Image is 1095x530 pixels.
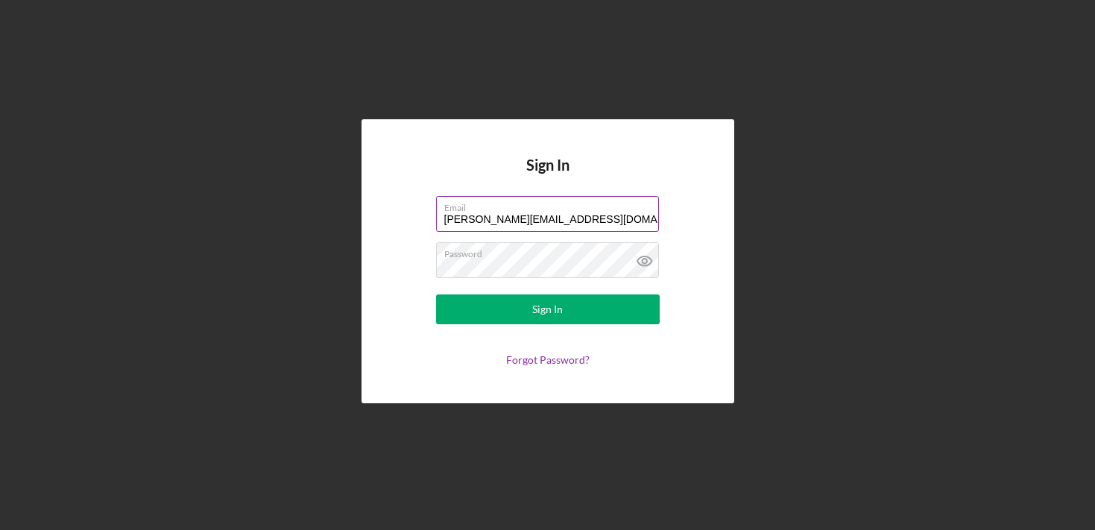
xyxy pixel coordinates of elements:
[444,197,659,213] label: Email
[506,353,590,366] a: Forgot Password?
[444,243,659,259] label: Password
[526,157,569,196] h4: Sign In
[532,294,563,324] div: Sign In
[436,294,660,324] button: Sign In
